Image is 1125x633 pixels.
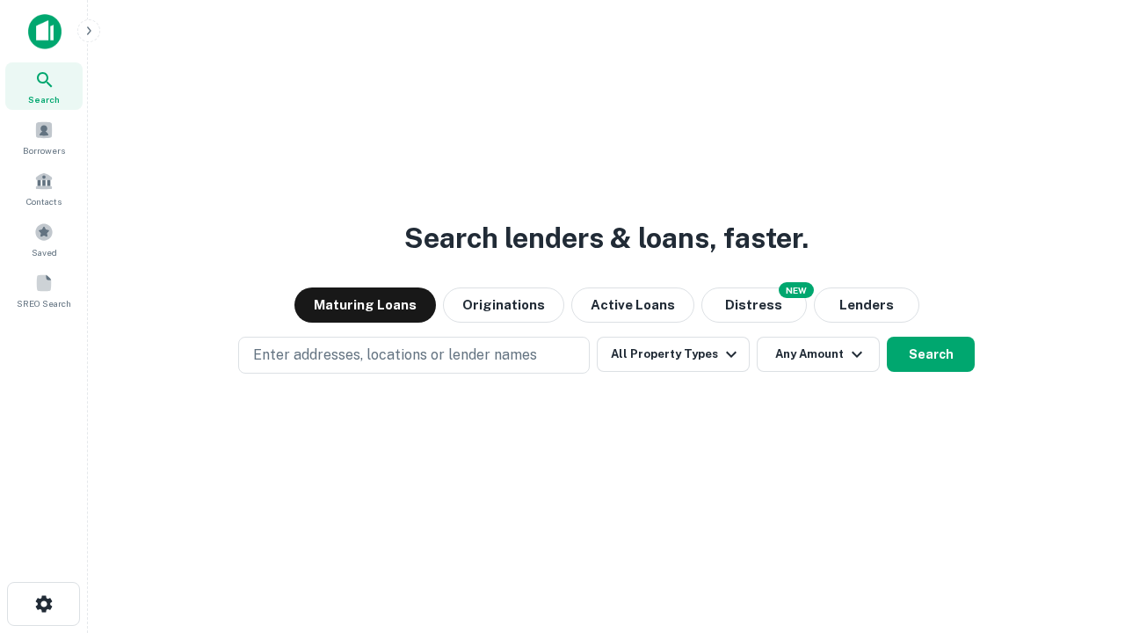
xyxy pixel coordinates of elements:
[1037,492,1125,577] iframe: Chat Widget
[404,217,809,259] h3: Search lenders & loans, faster.
[443,287,564,323] button: Originations
[757,337,880,372] button: Any Amount
[294,287,436,323] button: Maturing Loans
[701,287,807,323] button: Search distressed loans with lien and other non-mortgage details.
[238,337,590,374] button: Enter addresses, locations or lender names
[253,345,537,366] p: Enter addresses, locations or lender names
[28,14,62,49] img: capitalize-icon.png
[17,296,71,310] span: SREO Search
[5,266,83,314] a: SREO Search
[5,113,83,161] a: Borrowers
[28,92,60,106] span: Search
[5,62,83,110] a: Search
[571,287,694,323] button: Active Loans
[5,215,83,263] a: Saved
[26,194,62,208] span: Contacts
[5,164,83,212] a: Contacts
[887,337,975,372] button: Search
[814,287,919,323] button: Lenders
[779,282,814,298] div: NEW
[597,337,750,372] button: All Property Types
[23,143,65,157] span: Borrowers
[32,245,57,259] span: Saved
